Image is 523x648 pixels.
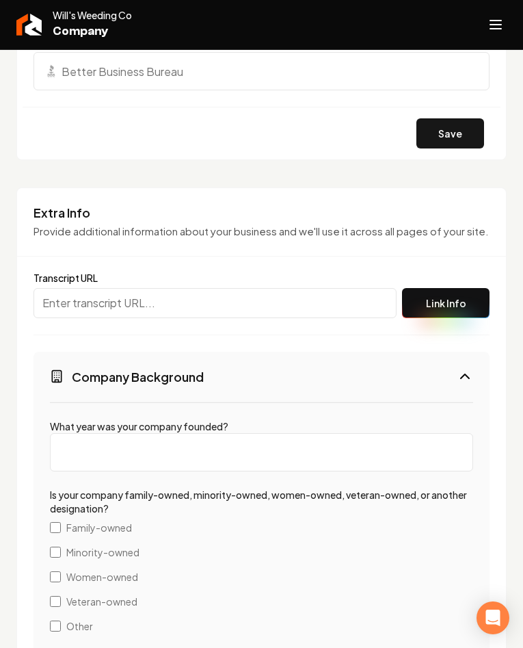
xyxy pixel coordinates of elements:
[33,288,397,318] input: Enter transcript URL...
[72,368,204,385] h3: Company Background
[66,570,138,584] span: Women-owned
[50,596,61,607] input: Veteran-owned
[33,205,490,221] h3: Extra Info
[50,571,61,582] input: Women-owned
[33,352,490,402] button: Company Background
[50,420,228,432] label: What year was your company founded?
[53,22,132,41] span: Company
[53,8,132,22] span: Will's Weeding Co
[50,621,61,632] input: Other
[33,52,490,90] input: Better Business Bureau
[66,595,137,608] span: Veteran-owned
[66,619,93,633] span: Other
[50,489,467,515] label: Is your company family-owned, minority-owned, women-owned, veteran-owned, or another designation?
[50,547,61,558] input: Minority-owned
[16,14,42,36] img: Rebolt Logo
[66,521,132,534] span: Family-owned
[33,273,397,283] label: Transcript URL
[416,118,484,148] button: Save
[50,522,61,533] input: Family-owned
[402,288,490,318] button: Link Info
[66,545,139,559] span: Minority-owned
[477,601,509,634] div: Open Intercom Messenger
[479,8,512,41] button: Open navigation menu
[33,224,490,239] p: Provide additional information about your business and we'll use it across all pages of your site.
